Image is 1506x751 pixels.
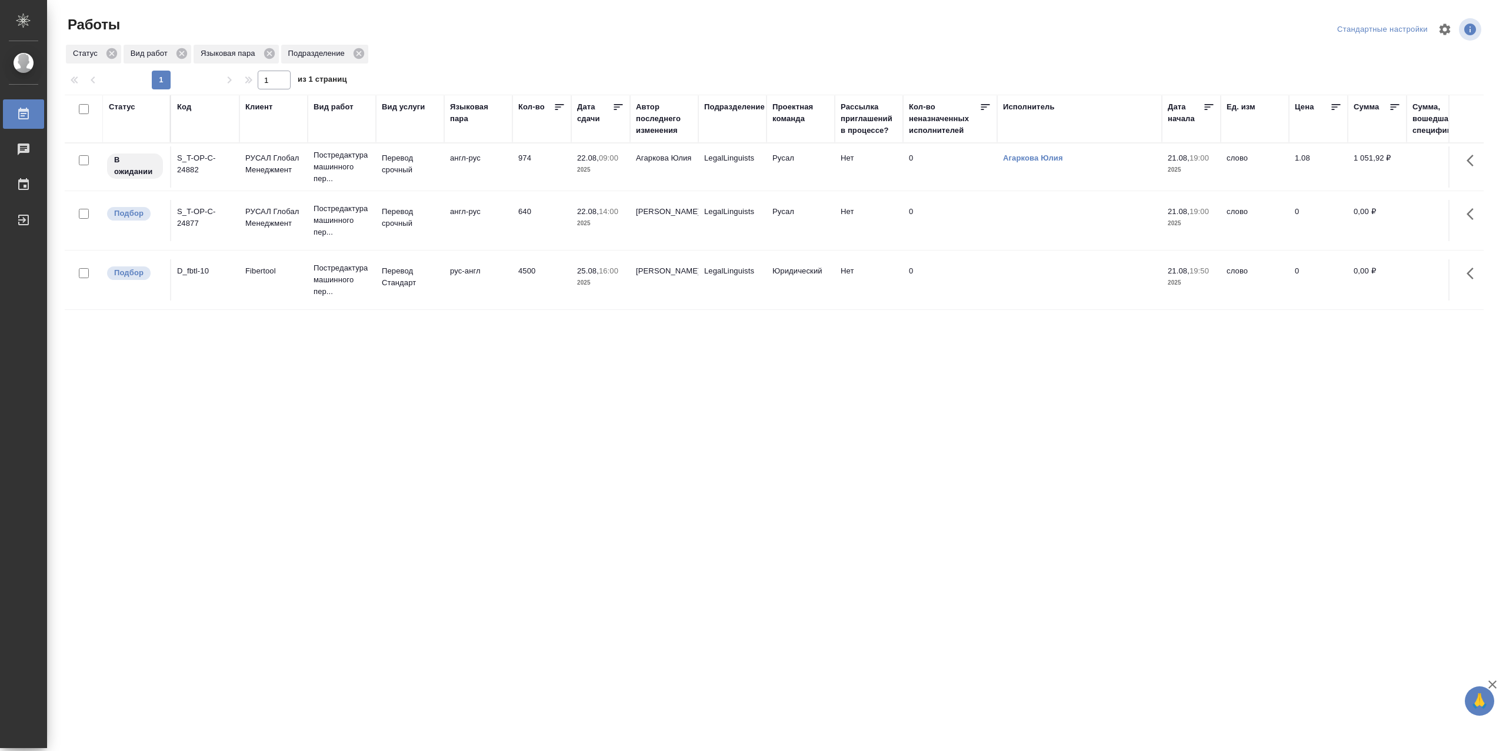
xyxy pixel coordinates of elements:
[1431,15,1459,44] span: Настроить таблицу
[65,15,120,34] span: Работы
[245,101,272,113] div: Клиент
[835,259,903,301] td: Нет
[1227,101,1255,113] div: Ед. изм
[903,146,997,188] td: 0
[1348,259,1407,301] td: 0,00 ₽
[903,200,997,241] td: 0
[66,45,121,64] div: Статус
[382,206,438,229] p: Перевод срочный
[177,265,234,277] div: D_fbtl-10
[382,152,438,176] p: Перевод срочный
[444,146,512,188] td: англ-рус
[767,259,835,301] td: Юридический
[1221,259,1289,301] td: слово
[1334,21,1431,39] div: split button
[1190,266,1209,275] p: 19:50
[288,48,349,59] p: Подразделение
[512,259,571,301] td: 4500
[106,265,164,281] div: Можно подбирать исполнителей
[841,101,897,136] div: Рассылка приглашений в процессе?
[1289,146,1348,188] td: 1.08
[114,267,144,279] p: Подбор
[314,262,370,298] p: Постредактура машинного пер...
[1460,200,1488,228] button: Здесь прячутся важные кнопки
[1289,200,1348,241] td: 0
[1168,218,1215,229] p: 2025
[177,101,191,113] div: Код
[512,200,571,241] td: 640
[314,203,370,238] p: Постредактура машинного пер...
[450,101,507,125] div: Языковая пара
[599,266,618,275] p: 16:00
[314,149,370,185] p: Постредактура машинного пер...
[177,152,234,176] div: S_T-OP-C-24882
[245,265,302,277] p: Fibertool
[577,266,599,275] p: 25.08,
[1354,101,1379,113] div: Сумма
[73,48,102,59] p: Статус
[577,153,599,162] p: 22.08,
[245,152,302,176] p: РУСАЛ Глобал Менеджмент
[1295,101,1314,113] div: Цена
[698,146,767,188] td: LegalLinguists
[1460,259,1488,288] button: Здесь прячутся важные кнопки
[512,146,571,188] td: 974
[1168,164,1215,176] p: 2025
[577,207,599,216] p: 22.08,
[704,101,765,113] div: Подразделение
[106,206,164,222] div: Можно подбирать исполнителей
[1221,146,1289,188] td: слово
[444,259,512,301] td: рус-англ
[201,48,259,59] p: Языковая пара
[1459,18,1484,41] span: Посмотреть информацию
[577,164,624,176] p: 2025
[767,146,835,188] td: Русал
[131,48,172,59] p: Вид работ
[298,72,347,89] span: из 1 страниц
[1348,200,1407,241] td: 0,00 ₽
[106,152,164,180] div: Исполнитель назначен, приступать к работе пока рано
[698,200,767,241] td: LegalLinguists
[1289,259,1348,301] td: 0
[444,200,512,241] td: англ-рус
[382,265,438,289] p: Перевод Стандарт
[1465,686,1494,716] button: 🙏
[1348,146,1407,188] td: 1 051,92 ₽
[1412,101,1471,136] div: Сумма, вошедшая в спецификацию
[577,101,612,125] div: Дата сдачи
[1190,207,1209,216] p: 19:00
[1190,153,1209,162] p: 19:00
[518,101,545,113] div: Кол-во
[1168,153,1190,162] p: 21.08,
[599,153,618,162] p: 09:00
[1168,266,1190,275] p: 21.08,
[281,45,368,64] div: Подразделение
[767,200,835,241] td: Русал
[1168,207,1190,216] p: 21.08,
[109,101,135,113] div: Статус
[1168,101,1203,125] div: Дата начала
[124,45,191,64] div: Вид работ
[194,45,279,64] div: Языковая пара
[630,146,698,188] td: Агаркова Юлия
[1470,689,1490,713] span: 🙏
[314,101,354,113] div: Вид работ
[1221,200,1289,241] td: слово
[114,208,144,219] p: Подбор
[630,200,698,241] td: [PERSON_NAME]
[636,101,692,136] div: Автор последнего изменения
[835,146,903,188] td: Нет
[577,218,624,229] p: 2025
[630,259,698,301] td: [PERSON_NAME]
[577,277,624,289] p: 2025
[1003,153,1063,162] a: Агаркова Юлия
[835,200,903,241] td: Нет
[698,259,767,301] td: LegalLinguists
[245,206,302,229] p: РУСАЛ Глобал Менеджмент
[909,101,979,136] div: Кол-во неназначенных исполнителей
[1460,146,1488,175] button: Здесь прячутся важные кнопки
[772,101,829,125] div: Проектная команда
[177,206,234,229] div: S_T-OP-C-24877
[114,154,156,178] p: В ожидании
[599,207,618,216] p: 14:00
